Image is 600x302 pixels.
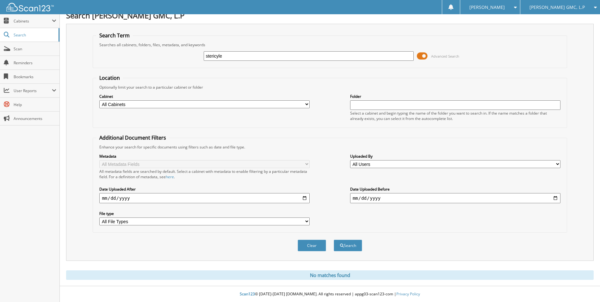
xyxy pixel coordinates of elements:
[14,88,52,93] span: User Reports
[14,46,56,52] span: Scan
[350,94,560,99] label: Folder
[99,211,310,216] label: File type
[99,94,310,99] label: Cabinet
[568,272,600,302] iframe: Chat Widget
[14,102,56,107] span: Help
[96,32,133,39] legend: Search Term
[96,85,563,90] div: Optionally limit your search to a particular cabinet or folder
[350,193,560,203] input: end
[6,3,54,11] img: scan123-logo-white.svg
[99,169,310,179] div: All metadata fields are searched by default. Select a cabinet with metadata to enable filtering b...
[298,240,326,251] button: Clear
[96,74,123,81] legend: Location
[334,240,362,251] button: Search
[96,42,563,47] div: Searches all cabinets, folders, files, metadata, and keywords
[350,186,560,192] label: Date Uploaded Before
[469,5,505,9] span: [PERSON_NAME]
[240,291,255,297] span: Scan123
[99,186,310,192] label: Date Uploaded After
[96,144,563,150] div: Enhance your search for specific documents using filters such as date and file type.
[96,134,169,141] legend: Additional Document Filters
[60,286,600,302] div: © [DATE]-[DATE] [DOMAIN_NAME]. All rights reserved | appg03-scan123-com |
[431,54,459,59] span: Advanced Search
[529,5,585,9] span: [PERSON_NAME] GMC, L.P
[99,193,310,203] input: start
[99,154,310,159] label: Metadata
[14,18,52,24] span: Cabinets
[396,291,420,297] a: Privacy Policy
[14,60,56,66] span: Reminders
[166,174,174,179] a: here
[66,270,594,280] div: No matches found
[14,32,55,38] span: Search
[66,10,594,21] h1: Search [PERSON_NAME] GMC, L.P
[14,74,56,79] span: Bookmarks
[350,154,560,159] label: Uploaded By
[350,110,560,121] div: Select a cabinet and begin typing the name of the folder you want to search in. If the name match...
[14,116,56,121] span: Announcements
